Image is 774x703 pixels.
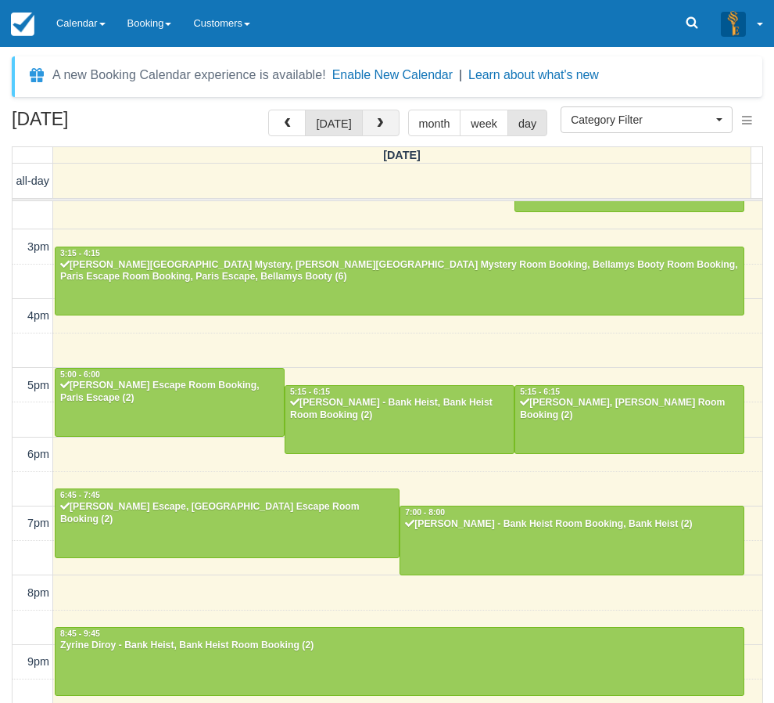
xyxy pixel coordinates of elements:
span: 8pm [27,586,49,599]
button: day [507,110,547,136]
span: 9pm [27,655,49,668]
a: 6:45 - 7:45[PERSON_NAME] Escape, [GEOGRAPHIC_DATA] Escape Room Booking (2) [55,488,400,557]
img: checkfront-main-nav-mini-logo.png [11,13,34,36]
div: [PERSON_NAME] Escape Room Booking, Paris Escape (2) [59,380,280,405]
div: Zyrine Diroy - Bank Heist, Bank Heist Room Booking (2) [59,640,740,652]
div: [PERSON_NAME] - Bank Heist, Bank Heist Room Booking (2) [289,397,510,422]
span: Category Filter [571,112,712,128]
span: 5pm [27,379,49,391]
span: 3pm [27,240,49,253]
h2: [DATE] [12,110,210,139]
span: 4pm [27,309,49,322]
span: 6pm [27,448,49,460]
img: A3 [721,11,746,36]
a: 8:45 - 9:45Zyrine Diroy - Bank Heist, Bank Heist Room Booking (2) [55,627,744,696]
a: 5:00 - 6:00[PERSON_NAME] Escape Room Booking, Paris Escape (2) [55,368,285,437]
a: Learn about what's new [468,68,599,81]
a: 3:15 - 4:15[PERSON_NAME][GEOGRAPHIC_DATA] Mystery, [PERSON_NAME][GEOGRAPHIC_DATA] Mystery Room Bo... [55,247,744,315]
div: [PERSON_NAME] Escape, [GEOGRAPHIC_DATA] Escape Room Booking (2) [59,501,395,526]
button: Category Filter [561,106,733,133]
span: 8:45 - 9:45 [60,629,100,638]
a: 5:15 - 6:15[PERSON_NAME] - Bank Heist, Bank Heist Room Booking (2) [285,385,514,454]
div: [PERSON_NAME][GEOGRAPHIC_DATA] Mystery, [PERSON_NAME][GEOGRAPHIC_DATA] Mystery Room Booking, Bell... [59,259,740,284]
div: [PERSON_NAME], [PERSON_NAME] Room Booking (2) [519,397,740,422]
span: [DATE] [383,149,421,161]
span: all-day [16,175,49,187]
span: 3:15 - 4:15 [60,249,100,258]
button: week [460,110,508,136]
button: Enable New Calendar [332,67,453,83]
a: 5:15 - 6:15[PERSON_NAME], [PERSON_NAME] Room Booking (2) [514,385,744,454]
span: 7pm [27,517,49,529]
span: 5:00 - 6:00 [60,370,100,379]
a: 7:00 - 8:00[PERSON_NAME] - Bank Heist Room Booking, Bank Heist (2) [400,506,744,575]
span: | [459,68,462,81]
div: [PERSON_NAME] - Bank Heist Room Booking, Bank Heist (2) [404,518,740,531]
button: [DATE] [305,110,362,136]
span: 5:15 - 6:15 [290,388,330,396]
span: 7:00 - 8:00 [405,508,445,517]
span: 5:15 - 6:15 [520,388,560,396]
button: month [408,110,461,136]
span: 6:45 - 7:45 [60,491,100,499]
div: A new Booking Calendar experience is available! [52,66,326,85]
